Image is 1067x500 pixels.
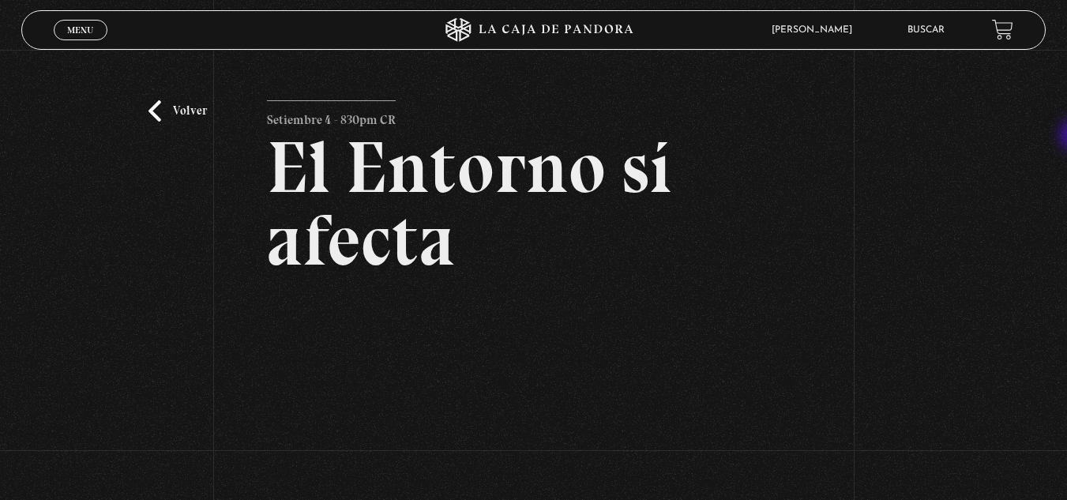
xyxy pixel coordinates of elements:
[67,25,93,35] span: Menu
[267,100,396,132] p: Setiembre 4 - 830pm CR
[764,25,868,35] span: [PERSON_NAME]
[907,25,945,35] a: Buscar
[62,38,99,49] span: Cerrar
[992,19,1013,40] a: View your shopping cart
[148,100,207,122] a: Volver
[267,131,799,276] h2: El Entorno sí afecta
